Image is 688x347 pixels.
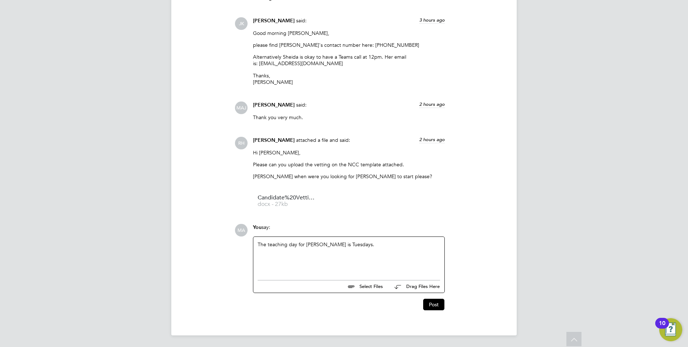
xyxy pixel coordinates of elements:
[296,137,350,143] span: attached a file and said:
[253,42,445,48] p: please find [PERSON_NAME]'s contact number here: [PHONE_NUMBER]
[296,17,307,24] span: said:
[253,224,445,236] div: say:
[253,54,445,67] p: Alternatively Sheida is okay to have a Teams call at 12pm. Her email is: [EMAIL_ADDRESS][DOMAIN_N...
[253,114,445,121] p: Thank you very much.
[235,17,248,30] span: JK
[253,102,295,108] span: [PERSON_NAME]
[659,323,665,333] div: 10
[258,195,315,200] span: Candidate%20Vetting%20Form
[235,137,248,149] span: RH
[258,195,315,207] a: Candidate%20Vetting%20Form docx - 27kb
[419,17,445,23] span: 3 hours ago
[423,299,444,310] button: Post
[419,101,445,107] span: 2 hours ago
[253,161,445,168] p: Please can you upload the vetting on the NCC template attached.
[389,279,440,294] button: Drag Files Here
[253,173,445,180] p: [PERSON_NAME] when were you looking for [PERSON_NAME] to start please?
[253,224,262,230] span: You
[296,102,307,108] span: said:
[235,102,248,114] span: MAJ
[258,241,440,272] div: The teaching day for [PERSON_NAME] is Tuesdays.
[235,224,248,236] span: MA
[253,30,445,36] p: Good morning [PERSON_NAME],
[659,318,682,341] button: Open Resource Center, 10 new notifications
[253,18,295,24] span: [PERSON_NAME]
[253,72,445,85] p: Thanks, [PERSON_NAME]
[258,202,315,207] span: docx - 27kb
[253,137,295,143] span: [PERSON_NAME]
[253,149,445,156] p: Hi [PERSON_NAME],
[419,136,445,143] span: 2 hours ago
